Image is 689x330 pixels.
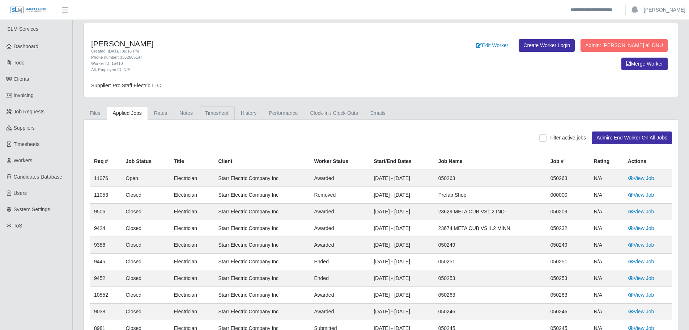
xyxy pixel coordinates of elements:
[369,187,434,204] td: [DATE] - [DATE]
[169,237,214,254] td: Electrician
[14,223,22,229] span: ToS
[310,254,369,270] td: ended
[90,304,122,320] td: 9038
[122,254,170,270] td: Closed
[91,39,425,48] h4: [PERSON_NAME]
[310,153,369,170] th: Worker Status
[434,187,546,204] td: Prefab Shop
[310,270,369,287] td: ended
[628,225,654,231] a: View Job
[90,204,122,220] td: 9506
[546,170,590,187] td: 050263
[369,204,434,220] td: [DATE] - [DATE]
[590,220,624,237] td: N/A
[122,220,170,237] td: Closed
[91,48,425,54] div: Created: [DATE] 06:16 PM
[214,220,310,237] td: Starr Electric Company Inc
[91,67,425,73] div: Alt. Employee ID: N/A
[214,187,310,204] td: Starr Electric Company Inc
[546,153,590,170] th: Job #
[14,92,34,98] span: Invoicing
[546,204,590,220] td: 050209
[471,39,513,52] a: Edit Worker
[14,125,35,131] span: Suppliers
[148,106,174,120] a: Rates
[546,237,590,254] td: 050249
[14,60,25,66] span: Todo
[590,204,624,220] td: N/A
[621,58,668,70] button: Merge Worker
[310,287,369,304] td: awarded
[628,309,654,314] a: View Job
[644,6,685,14] a: [PERSON_NAME]
[169,187,214,204] td: Electrician
[169,204,214,220] td: Electrician
[369,254,434,270] td: [DATE] - [DATE]
[369,220,434,237] td: [DATE] - [DATE]
[628,275,654,281] a: View Job
[122,237,170,254] td: Closed
[310,187,369,204] td: removed
[122,187,170,204] td: Closed
[546,187,590,204] td: 000000
[14,43,39,49] span: Dashboard
[214,170,310,187] td: Starr Electric Company Inc
[369,153,434,170] th: Start/End Dates
[169,220,214,237] td: Electrician
[90,170,122,187] td: 11076
[122,153,170,170] th: Job Status
[369,270,434,287] td: [DATE] - [DATE]
[14,158,33,163] span: Workers
[214,287,310,304] td: Starr Electric Company Inc
[304,106,364,120] a: Clock-In / Clock-Outs
[169,287,214,304] td: Electrician
[122,270,170,287] td: Closed
[546,270,590,287] td: 050253
[14,190,27,196] span: Users
[90,220,122,237] td: 9424
[566,4,626,16] input: Search
[169,254,214,270] td: Electrician
[14,174,63,180] span: Candidates Database
[434,254,546,270] td: 050251
[107,106,148,120] a: Applied Jobs
[214,153,310,170] th: Client
[7,26,38,32] span: SLM Services
[369,170,434,187] td: [DATE] - [DATE]
[628,192,654,198] a: View Job
[91,83,161,88] span: Supplier: Pro Staff Electric LLC
[369,304,434,320] td: [DATE] - [DATE]
[434,237,546,254] td: 050249
[90,254,122,270] td: 9445
[90,270,122,287] td: 9452
[369,287,434,304] td: [DATE] - [DATE]
[90,187,122,204] td: 11053
[590,287,624,304] td: N/A
[369,237,434,254] td: [DATE] - [DATE]
[14,109,45,114] span: Job Requests
[580,39,668,52] button: Admin: [PERSON_NAME] all DNU
[263,106,304,120] a: Performance
[14,141,40,147] span: Timesheets
[84,106,107,120] a: Files
[199,106,235,120] a: Timesheet
[590,270,624,287] td: N/A
[169,153,214,170] th: Title
[434,287,546,304] td: 050263
[590,153,624,170] th: Rating
[10,6,46,14] img: SLM Logo
[590,304,624,320] td: N/A
[364,106,392,120] a: Emails
[90,287,122,304] td: 10552
[14,76,29,82] span: Clients
[628,175,654,181] a: View Job
[173,106,199,120] a: Notes
[122,204,170,220] td: Closed
[214,270,310,287] td: Starr Electric Company Inc
[628,242,654,248] a: View Job
[519,39,575,52] a: Create Worker Login
[14,206,50,212] span: System Settings
[310,170,369,187] td: awarded
[310,237,369,254] td: awarded
[590,170,624,187] td: N/A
